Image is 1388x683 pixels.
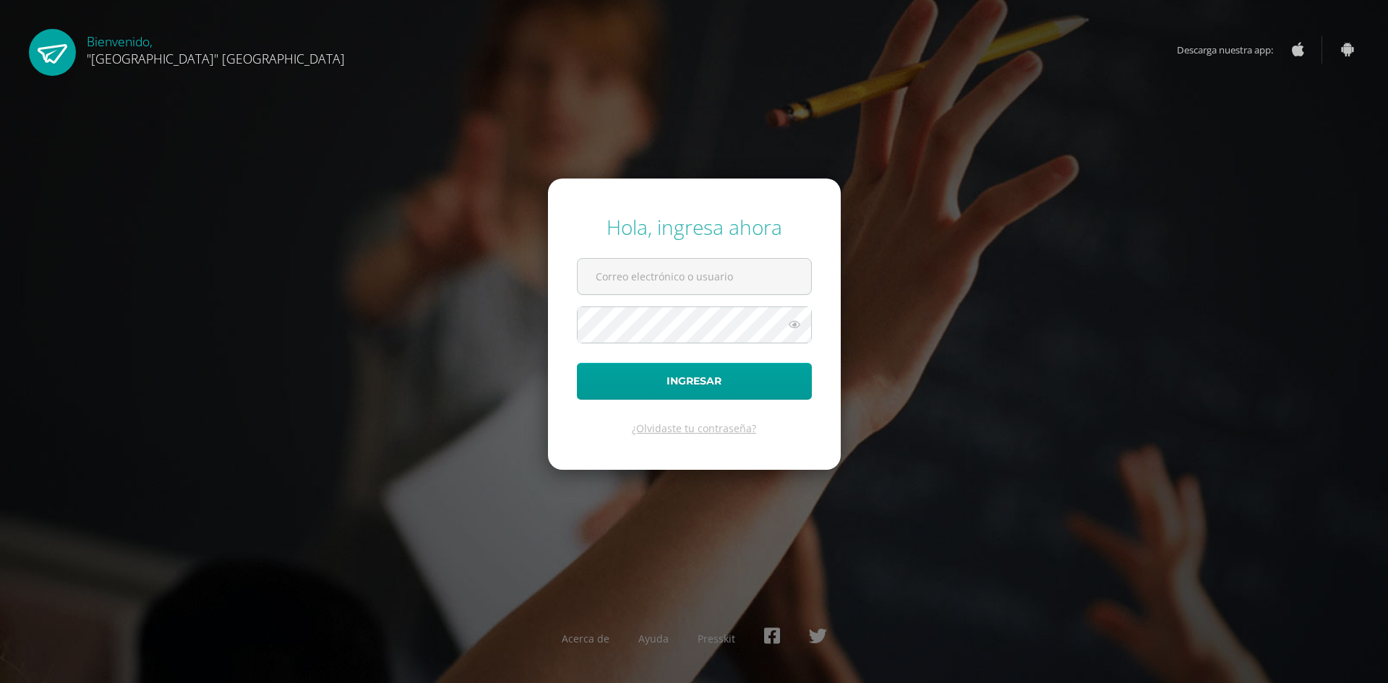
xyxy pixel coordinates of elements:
[577,213,812,241] div: Hola, ingresa ahora
[1177,36,1288,64] span: Descarga nuestra app:
[577,363,812,400] button: Ingresar
[87,29,345,67] div: Bienvenido,
[87,50,345,67] span: "[GEOGRAPHIC_DATA]" [GEOGRAPHIC_DATA]
[698,632,735,645] a: Presskit
[578,259,811,294] input: Correo electrónico o usuario
[632,421,756,435] a: ¿Olvidaste tu contraseña?
[638,632,669,645] a: Ayuda
[562,632,609,645] a: Acerca de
